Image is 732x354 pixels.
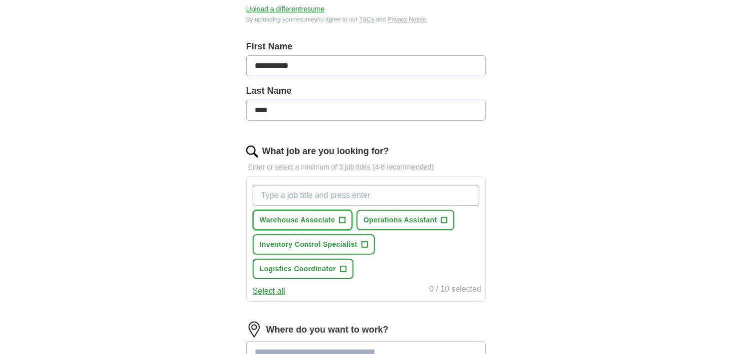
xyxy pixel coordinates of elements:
input: Type a job title and press enter [253,185,479,206]
button: Upload a differentresume [246,4,325,14]
img: search.png [246,146,258,158]
span: Logistics Coordinator [260,264,336,274]
label: Last Name [246,84,486,98]
p: Enter or select a minimum of 3 job titles (4-8 recommended) [246,162,486,173]
span: Operations Assistant [364,215,437,225]
a: T&Cs [360,16,374,23]
button: Warehouse Associate [253,210,353,230]
div: 0 / 10 selected [429,283,481,297]
span: Inventory Control Specialist [260,239,358,250]
button: Logistics Coordinator [253,259,354,279]
button: Operations Assistant [357,210,454,230]
label: First Name [246,40,486,53]
div: By uploading your resume you agree to our and . [246,15,486,24]
label: Where do you want to work? [266,323,388,337]
button: Select all [253,285,285,297]
img: location.png [246,322,262,338]
span: Warehouse Associate [260,215,335,225]
a: Privacy Notice [387,16,426,23]
button: Inventory Control Specialist [253,234,375,255]
label: What job are you looking for? [262,145,389,158]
